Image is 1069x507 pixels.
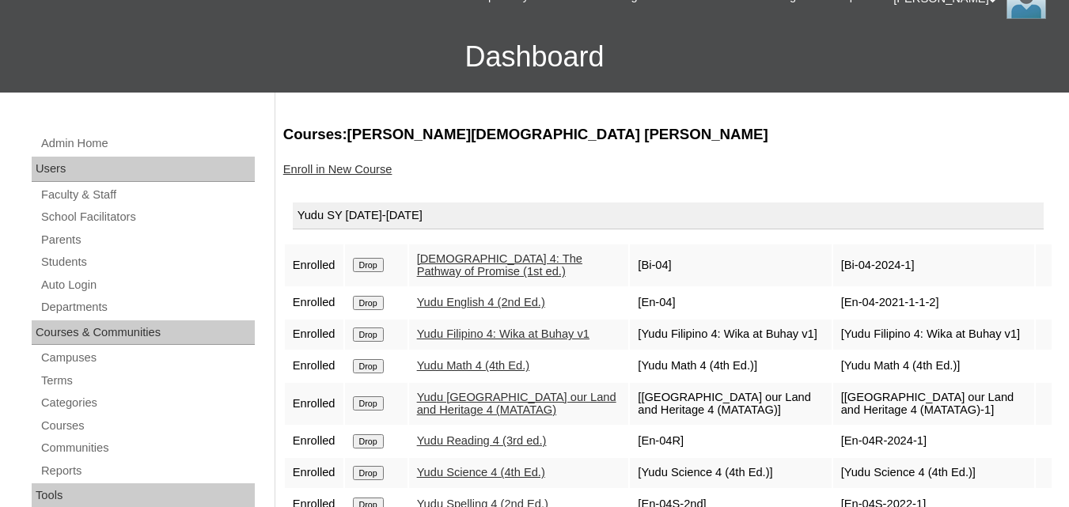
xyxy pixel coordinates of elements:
[40,230,255,250] a: Parents
[417,434,547,447] a: Yudu Reading 4 (3rd ed.)
[285,320,343,350] td: Enrolled
[417,466,545,479] a: Yudu Science 4 (4th Ed.)
[833,320,1034,350] td: [Yudu Filipino 4: Wika at Buhay v1]
[353,296,384,310] input: Drop
[630,383,831,425] td: [[GEOGRAPHIC_DATA] our Land and Heritage 4 (MATATAG)]
[630,351,831,381] td: [Yudu Math 4 (4th Ed.)]
[833,288,1034,318] td: [En-04-2021-1-1-2]
[40,297,255,317] a: Departments
[353,359,384,373] input: Drop
[833,244,1034,286] td: [Bi-04-2024-1]
[40,252,255,272] a: Students
[285,383,343,425] td: Enrolled
[32,157,255,182] div: Users
[40,461,255,481] a: Reports
[8,21,1061,93] h3: Dashboard
[417,327,589,340] a: Yudu Filipino 4: Wika at Buhay v1
[630,458,831,488] td: [Yudu Science 4 (4th Ed.)]
[32,320,255,346] div: Courses & Communities
[40,348,255,368] a: Campuses
[40,134,255,153] a: Admin Home
[40,371,255,391] a: Terms
[40,185,255,205] a: Faculty & Staff
[630,426,831,456] td: [En-04R]
[353,327,384,342] input: Drop
[417,359,530,372] a: Yudu Math 4 (4th Ed.)
[353,434,384,448] input: Drop
[40,393,255,413] a: Categories
[630,244,831,286] td: [Bi-04]
[833,426,1034,456] td: [En-04R-2024-1]
[285,288,343,318] td: Enrolled
[40,438,255,458] a: Communities
[417,296,545,308] a: Yudu English 4 (2nd Ed.)
[833,458,1034,488] td: [Yudu Science 4 (4th Ed.)]
[833,383,1034,425] td: [[GEOGRAPHIC_DATA] our Land and Heritage 4 (MATATAG)-1]
[630,288,831,318] td: [En-04]
[285,351,343,381] td: Enrolled
[285,244,343,286] td: Enrolled
[630,320,831,350] td: [Yudu Filipino 4: Wika at Buhay v1]
[40,275,255,295] a: Auto Login
[293,202,1044,229] div: Yudu SY [DATE]-[DATE]
[283,124,1053,145] h3: Courses:[PERSON_NAME][DEMOGRAPHIC_DATA] [PERSON_NAME]
[283,163,392,176] a: Enroll in New Course
[285,426,343,456] td: Enrolled
[40,207,255,227] a: School Facilitators
[353,396,384,411] input: Drop
[353,466,384,480] input: Drop
[417,252,582,278] a: [DEMOGRAPHIC_DATA] 4: The Pathway of Promise (1st ed.)
[285,458,343,488] td: Enrolled
[353,258,384,272] input: Drop
[417,391,616,417] a: Yudu [GEOGRAPHIC_DATA] our Land and Heritage 4 (MATATAG)
[833,351,1034,381] td: [Yudu Math 4 (4th Ed.)]
[40,416,255,436] a: Courses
